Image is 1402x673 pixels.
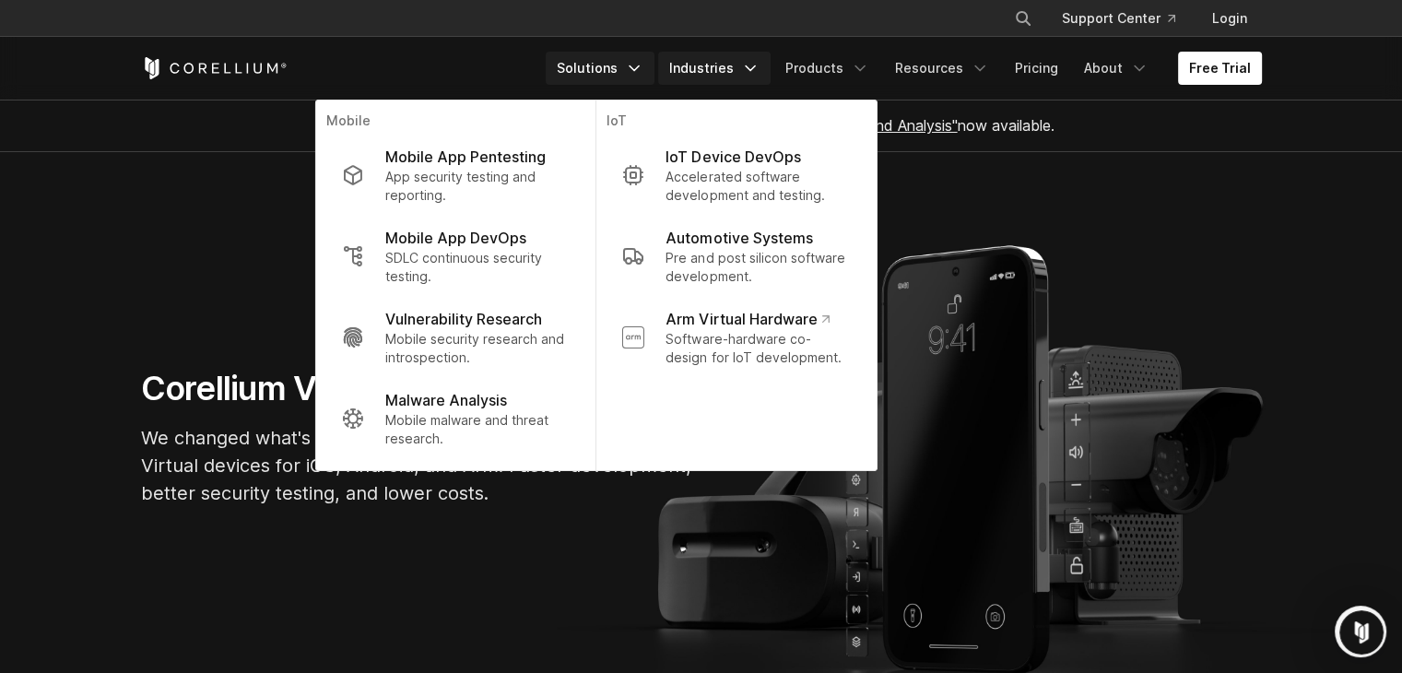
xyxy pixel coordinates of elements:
p: Vulnerability Research [385,308,542,330]
p: Mobile App DevOps [385,227,526,249]
p: App security testing and reporting. [385,168,569,205]
p: Malware Analysis [385,389,507,411]
a: Login [1197,2,1262,35]
a: Support Center [1047,2,1190,35]
p: Automotive Systems [666,227,812,249]
a: IoT Device DevOps Accelerated software development and testing. [607,135,865,216]
p: Mobile App Pentesting [385,146,546,168]
a: Pricing [1004,52,1069,85]
a: Mobile App Pentesting App security testing and reporting. [326,135,583,216]
p: Mobile security research and introspection. [385,330,569,367]
p: We changed what's possible, so you can build what's next. Virtual devices for iOS, Android, and A... [141,424,694,507]
p: Accelerated software development and testing. [666,168,850,205]
p: Arm Virtual Hardware [666,308,829,330]
a: Automotive Systems Pre and post silicon software development. [607,216,865,297]
p: IoT [607,112,865,135]
a: Industries [658,52,771,85]
iframe: Intercom live chat discovery launcher [1335,606,1386,657]
a: About [1073,52,1160,85]
p: Mobile malware and threat research. [385,411,569,448]
p: Software-hardware co-design for IoT development. [666,330,850,367]
a: Mobile App DevOps SDLC continuous security testing. [326,216,583,297]
div: Navigation Menu [546,52,1262,85]
a: Solutions [546,52,654,85]
p: Pre and post silicon software development. [666,249,850,286]
a: Corellium Home [141,57,288,79]
button: Search [1007,2,1040,35]
div: Navigation Menu [992,2,1262,35]
p: IoT Device DevOps [666,146,800,168]
a: Free Trial [1178,52,1262,85]
a: Vulnerability Research Mobile security research and introspection. [326,297,583,378]
h1: Corellium Virtual Hardware [141,368,694,409]
a: Products [774,52,880,85]
p: SDLC continuous security testing. [385,249,569,286]
p: Mobile [326,112,583,135]
iframe: Intercom live chat [1339,610,1384,655]
a: Resources [884,52,1000,85]
a: Arm Virtual Hardware Software-hardware co-design for IoT development. [607,297,865,378]
a: Malware Analysis Mobile malware and threat research. [326,378,583,459]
